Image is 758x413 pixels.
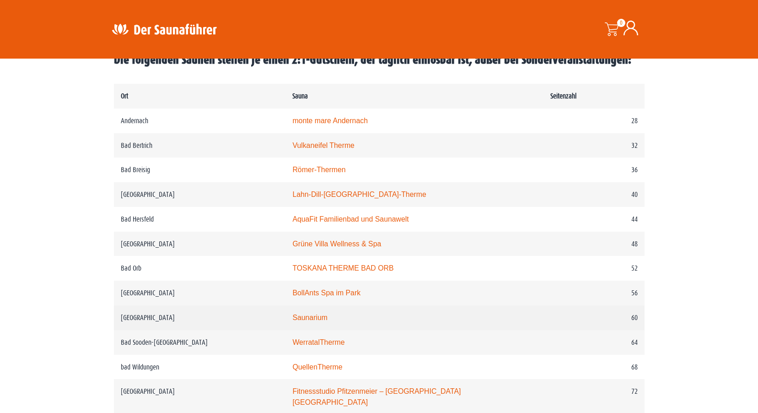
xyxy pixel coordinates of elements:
a: QuellenTherme [292,363,342,371]
td: 64 [543,330,645,355]
strong: Sauna [292,92,308,100]
td: 52 [543,256,645,281]
td: 48 [543,232,645,256]
td: Bad Orb [114,256,286,281]
a: Fitnessstudio Pfitzenmeier – [GEOGRAPHIC_DATA] [GEOGRAPHIC_DATA] [292,387,461,406]
td: 60 [543,305,645,330]
span: Die folgenden Saunen stellen je einen 2:1-Gutschein, der täglich einlösbar ist, außer bei Sonderv... [114,53,631,66]
a: Römer-Thermen [292,166,345,174]
a: Grüne Villa Wellness & Spa [292,240,381,248]
a: monte mare Andernach [292,117,368,125]
td: Bad Bertrich [114,133,286,158]
td: 68 [543,355,645,380]
strong: Ort [121,92,128,100]
td: [GEOGRAPHIC_DATA] [114,232,286,256]
span: 0 [617,19,625,27]
a: BollAnts Spa im Park [292,289,360,297]
td: [GEOGRAPHIC_DATA] [114,305,286,330]
a: Lahn-Dill-[GEOGRAPHIC_DATA]-Therme [292,190,426,198]
td: Bad Hersfeld [114,207,286,232]
td: 44 [543,207,645,232]
a: Saunarium [292,314,328,321]
td: 32 [543,133,645,158]
td: Bad Sooden-[GEOGRAPHIC_DATA] [114,330,286,355]
a: TOSKANA THERME BAD ORB [292,264,393,272]
strong: Seitenzahl [550,92,576,100]
td: 56 [543,281,645,305]
a: AquaFit Familienbad und Saunawelt [292,215,409,223]
td: [GEOGRAPHIC_DATA] [114,182,286,207]
a: WerratalTherme [292,338,344,346]
td: bad Wildungen [114,355,286,380]
td: 40 [543,182,645,207]
td: 28 [543,109,645,133]
td: Bad Breisig [114,158,286,182]
td: 36 [543,158,645,182]
a: Vulkaneifel Therme [292,141,355,149]
td: [GEOGRAPHIC_DATA] [114,281,286,305]
td: Andernach [114,109,286,133]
